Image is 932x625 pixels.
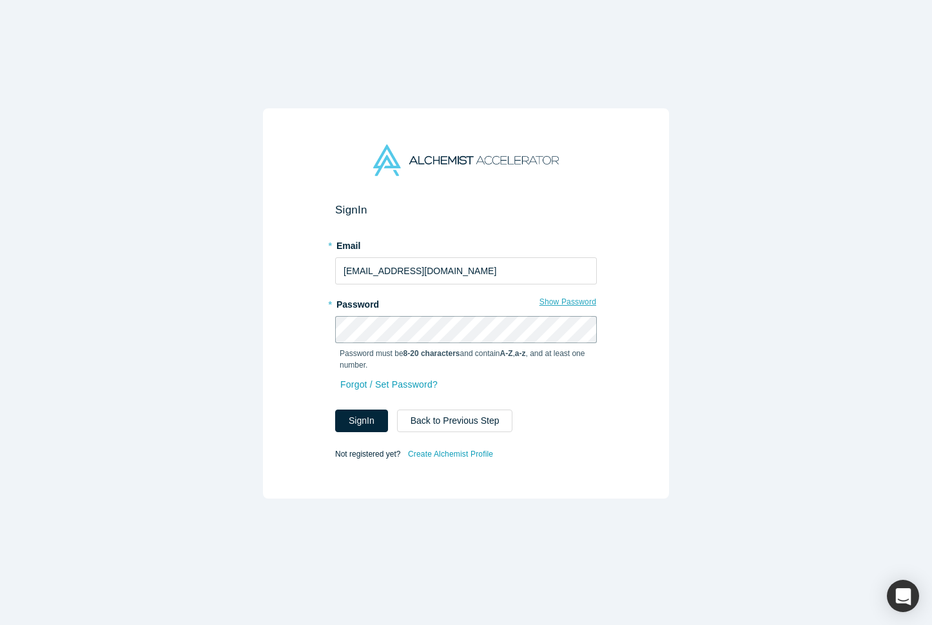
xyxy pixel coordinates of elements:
img: Alchemist Accelerator Logo [373,144,559,176]
button: Back to Previous Step [397,410,513,432]
span: Not registered yet? [335,450,400,459]
strong: 8-20 characters [403,349,460,358]
strong: A-Z [500,349,513,358]
label: Password [335,293,597,312]
h2: Sign In [335,203,597,217]
p: Password must be and contain , , and at least one number. [340,348,592,371]
button: Show Password [539,293,597,310]
a: Forgot / Set Password? [340,373,438,396]
a: Create Alchemist Profile [407,446,494,462]
strong: a-z [515,349,526,358]
button: SignIn [335,410,388,432]
label: Email [335,235,597,253]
